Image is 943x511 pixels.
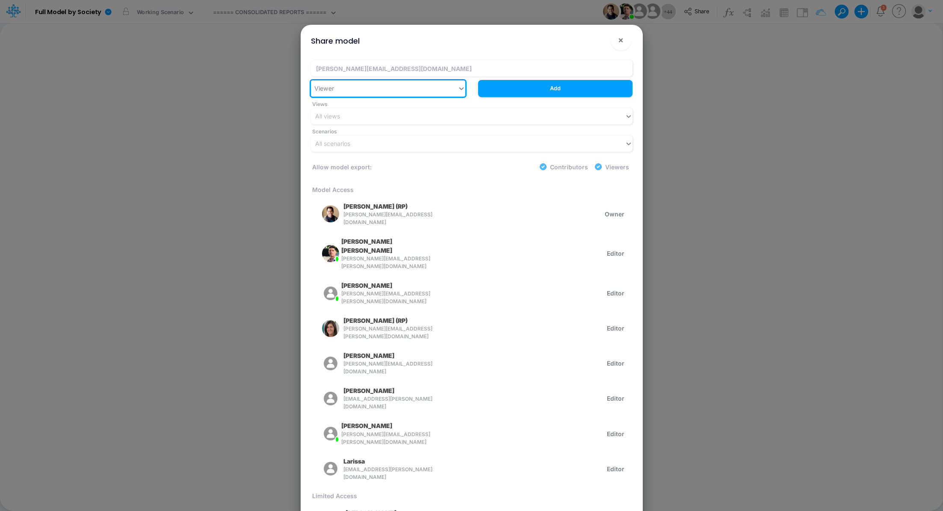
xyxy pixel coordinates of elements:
span: Editor [607,429,624,438]
button: Close [611,30,631,50]
img: rounded user avatar [322,390,339,407]
img: rounded user avatar [322,460,339,477]
label: Allow model export: [311,162,372,171]
label: Contributors [550,162,588,171]
img: rounded user avatar [322,205,339,222]
span: Views [311,100,633,108]
img: rounded user avatar [322,355,339,372]
img: rounded user avatar [322,245,339,262]
div: All views [315,112,340,121]
div: Viewer [314,84,334,93]
span: [EMAIL_ADDRESS][PERSON_NAME][DOMAIN_NAME] [343,395,438,411]
span: Editor [607,464,624,473]
span: Limited Access [311,492,357,499]
p: [PERSON_NAME] [343,351,394,360]
span: [PERSON_NAME][EMAIL_ADDRESS][PERSON_NAME][DOMAIN_NAME] [341,255,438,270]
p: [PERSON_NAME] (RP) [343,202,408,211]
span: [PERSON_NAME][EMAIL_ADDRESS][PERSON_NAME][DOMAIN_NAME] [341,431,438,446]
span: × [618,35,624,45]
span: [PERSON_NAME][EMAIL_ADDRESS][DOMAIN_NAME] [343,211,438,226]
span: Editor [607,289,624,298]
span: Editor [607,359,624,368]
button: Add [478,80,633,97]
div: Share model [311,35,360,47]
input: Invite user by email [311,60,633,77]
span: Owner [605,210,624,219]
img: rounded user avatar [322,425,339,442]
span: Editor [607,394,624,403]
span: Scenarios [311,128,633,136]
label: Viewers [605,162,629,171]
p: [PERSON_NAME] [341,421,392,430]
p: [PERSON_NAME] [341,281,392,290]
span: Editor [607,324,624,333]
span: Model Access [311,186,354,193]
span: [PERSON_NAME][EMAIL_ADDRESS][PERSON_NAME][DOMAIN_NAME] [341,290,438,305]
span: [EMAIL_ADDRESS][PERSON_NAME][DOMAIN_NAME] [343,466,438,481]
p: [PERSON_NAME] (RP) [343,316,408,325]
img: rounded user avatar [322,320,339,337]
span: Editor [607,249,624,258]
p: [PERSON_NAME] [PERSON_NAME] [341,237,438,255]
span: [PERSON_NAME][EMAIL_ADDRESS][PERSON_NAME][DOMAIN_NAME] [343,325,438,340]
div: All scenarios [315,139,350,148]
span: [PERSON_NAME][EMAIL_ADDRESS][DOMAIN_NAME] [343,360,438,375]
p: Larissa [343,457,365,466]
p: [PERSON_NAME] [343,386,394,395]
img: rounded user avatar [322,285,339,302]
